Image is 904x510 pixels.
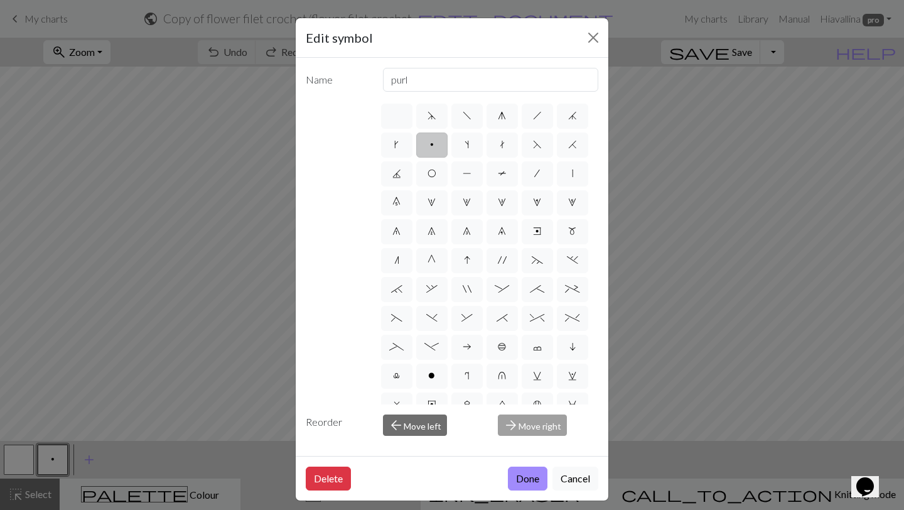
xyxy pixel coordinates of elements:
span: : [495,284,509,294]
span: k [394,139,399,149]
button: Done [508,467,547,491]
span: 1 [428,197,436,207]
span: z [464,399,470,410]
span: H [568,139,577,149]
h5: Edit symbol [306,28,373,47]
span: i [569,342,576,352]
span: v [533,371,542,381]
span: 9 [498,226,506,236]
span: p [430,139,434,149]
button: Delete [306,467,351,491]
span: ^ [530,313,544,323]
span: 0 [392,197,401,207]
iframe: chat widget [851,460,891,497]
span: 4 [533,197,541,207]
span: B [533,399,541,410]
span: , [426,284,438,294]
span: c [533,342,542,352]
span: b [498,342,507,352]
span: " [463,284,471,294]
span: F [533,139,542,149]
span: ) [426,313,438,323]
span: 5 [568,197,576,207]
span: O [428,168,436,178]
span: ' [498,255,507,265]
span: d [428,111,436,121]
span: u [498,371,506,381]
span: x [394,399,400,410]
button: Cancel [552,467,598,491]
span: - [424,342,439,352]
span: & [461,313,473,323]
span: l [393,371,400,381]
span: G [428,255,436,265]
span: w [568,371,577,381]
span: 2 [463,197,471,207]
span: a [463,342,471,352]
span: 8 [463,226,471,236]
label: Name [298,68,375,92]
span: | [572,168,573,178]
span: r [465,371,469,381]
div: Reorder [298,415,375,436]
span: . [567,255,578,265]
span: ~ [532,255,543,265]
span: o [428,371,435,381]
span: ; [530,284,544,294]
span: 7 [428,226,436,236]
button: Close [583,28,603,48]
span: arrow_back [389,416,404,434]
span: P [463,168,471,178]
span: ( [391,313,402,323]
span: A [499,399,505,410]
span: _ [389,342,404,352]
span: 6 [392,226,401,236]
span: t [500,139,505,149]
span: 3 [498,197,506,207]
span: f [463,111,471,121]
span: T [498,168,507,178]
span: I [464,255,470,265]
span: ` [391,284,402,294]
button: Move left [383,415,447,436]
span: C [568,399,577,410]
span: / [534,168,540,178]
span: n [394,255,399,265]
span: g [498,111,506,121]
span: m [568,226,576,236]
span: y [428,399,436,410]
span: j [568,111,577,121]
span: J [392,168,401,178]
span: % [565,313,579,323]
span: + [565,284,579,294]
span: e [533,226,541,236]
span: h [533,111,542,121]
span: s [465,139,469,149]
